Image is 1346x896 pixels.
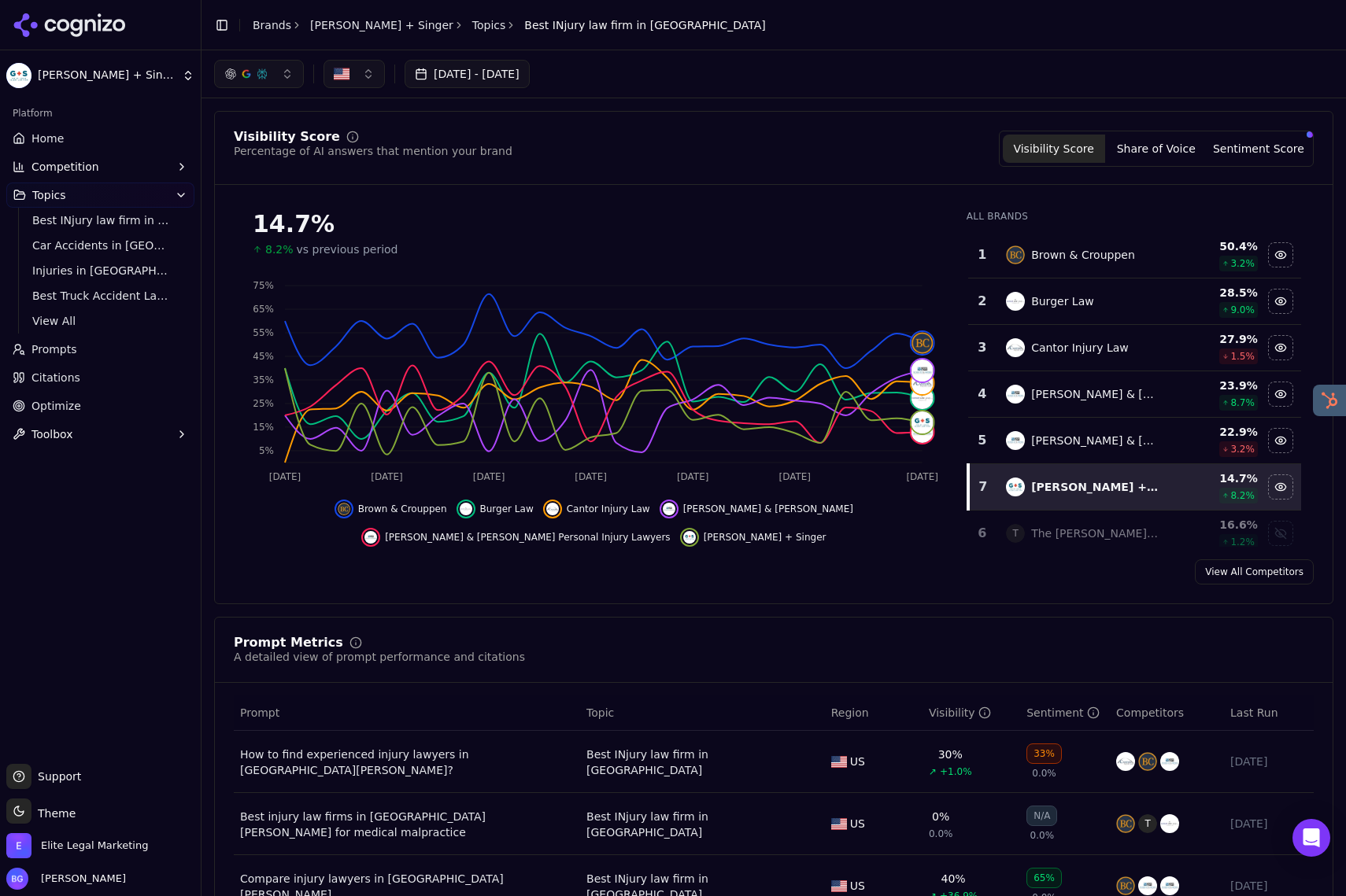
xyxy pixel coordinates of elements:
div: 1 [974,245,990,264]
img: schultz & myers [912,360,934,382]
img: brown & crouppen [1138,752,1157,771]
a: View All [26,310,176,332]
div: [DATE] [1230,878,1307,894]
div: The [PERSON_NAME] Law Firm [1031,525,1159,541]
button: Show the cagle law firm data [1268,521,1293,546]
div: [PERSON_NAME] & [PERSON_NAME] Personal Injury Lawyers [1031,433,1159,448]
img: Elite Legal Marketing [6,833,31,858]
span: Region [831,705,869,721]
button: Hide schultz & myers personal injury lawyers data [361,528,670,547]
span: Prompt [240,705,279,721]
div: Platform [6,101,194,126]
span: [PERSON_NAME] & [PERSON_NAME] Personal Injury Lawyers [385,531,670,544]
img: brown & crouppen [1116,876,1135,895]
span: [PERSON_NAME] [35,872,126,886]
span: View All [32,313,169,329]
img: US [334,66,349,82]
span: Topics [32,187,66,203]
div: 65% [1026,868,1062,888]
tspan: 35% [253,374,274,385]
button: Hide schultz & myers data [1268,382,1293,407]
img: goldblatt + singer [912,411,934,433]
span: Best INjury law firm in [GEOGRAPHIC_DATA] [32,212,169,228]
tr: 2burger lawBurger Law28.5%9.0%Hide burger law data [968,278,1301,325]
span: ↗ [929,765,937,778]
button: Open organization switcher [6,833,148,858]
span: Car Accidents in [GEOGRAPHIC_DATA] [32,238,169,253]
button: Visibility Score [1003,135,1105,163]
div: [PERSON_NAME] & [PERSON_NAME] [1031,386,1159,402]
span: Brown & Crouppen [358,503,447,515]
div: N/A [1026,806,1057,826]
span: Competitors [1116,705,1184,721]
nav: breadcrumb [253,17,766,33]
button: Open user button [6,868,126,890]
button: Hide brown & crouppen data [1268,242,1293,267]
tspan: 15% [253,422,274,433]
img: Brian Gomez [6,868,28,890]
tr: 3cantor injury lawCantor Injury Law27.9%1.5%Hide cantor injury law data [968,325,1301,371]
img: cantor injury law [546,503,559,515]
a: Prompts [6,337,194,362]
span: Competition [31,159,99,175]
tr: 6TThe [PERSON_NAME] Law Firm16.6%1.2%Show the cagle law firm data [968,511,1301,557]
div: Burger Law [1031,293,1094,309]
img: goldblatt + singer [1006,477,1025,496]
img: schultz & myers personal injury lawyers [1006,431,1025,450]
a: Best Truck Accident Lawyer in [GEOGRAPHIC_DATA] [26,285,176,307]
span: Home [31,131,64,146]
div: Best INjury law firm in [GEOGRAPHIC_DATA] [586,747,819,778]
tr: 1brown & crouppenBrown & Crouppen50.4%3.2%Hide brown & crouppen data [968,232,1301,278]
span: [PERSON_NAME] & [PERSON_NAME] [683,503,853,515]
img: schultz & myers [1138,876,1157,895]
div: 14.7% [253,210,935,238]
div: Visibility [929,705,991,721]
span: US [850,754,865,769]
th: Competitors [1110,695,1224,731]
div: Prompt Metrics [234,636,343,649]
span: 0.0% [1032,767,1056,780]
div: 28.5 % [1172,285,1258,301]
th: sentiment [1020,695,1110,731]
tr: 4schultz & myers[PERSON_NAME] & [PERSON_NAME]23.9%8.7%Hide schultz & myers data [968,371,1301,418]
a: Best INjury law firm in [GEOGRAPHIC_DATA] [586,809,819,840]
span: 1.5 % [1230,350,1255,363]
tr: 5schultz & myers personal injury lawyers[PERSON_NAME] & [PERSON_NAME] Personal Injury Lawyers22.9... [968,418,1301,464]
a: Citations [6,365,194,390]
button: Share of Voice [1105,135,1207,163]
div: 22.9 % [1172,424,1258,440]
span: Support [31,769,81,784]
button: Topics [6,183,194,208]
button: Hide brown & crouppen data [335,500,447,518]
th: Region [825,695,923,731]
img: US flag [831,880,847,892]
span: Optimize [31,398,81,414]
a: View All Competitors [1195,559,1314,584]
span: Cantor Injury Law [567,503,650,515]
th: Last Run [1224,695,1314,731]
div: [PERSON_NAME] + Singer [1031,479,1159,495]
tspan: [DATE] [575,471,607,482]
img: burger law [912,387,934,409]
img: cantor injury law [912,372,934,394]
tspan: 25% [253,398,274,409]
tspan: [DATE] [269,471,301,482]
span: 9.0 % [1230,304,1255,316]
span: Toolbox [31,426,73,442]
button: Hide goldblatt + singer data [680,528,826,547]
span: 8.2% [265,242,294,257]
th: Topic [580,695,825,731]
th: brandMentionRate [923,695,1020,731]
span: 8.7 % [1230,396,1255,409]
img: brown & crouppen [1006,245,1025,264]
img: burger law [1006,292,1025,311]
button: [DATE] - [DATE] [405,60,530,88]
div: 5 [974,431,990,450]
img: schultz & myers personal injury lawyers [364,531,377,544]
span: Injuries in [GEOGRAPHIC_DATA] [32,263,169,278]
tspan: [DATE] [906,471,938,482]
a: Best injury law firms in [GEOGRAPHIC_DATA][PERSON_NAME] for medical malpractice [240,809,574,840]
div: 50.4 % [1172,238,1258,254]
tspan: 55% [253,327,274,338]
